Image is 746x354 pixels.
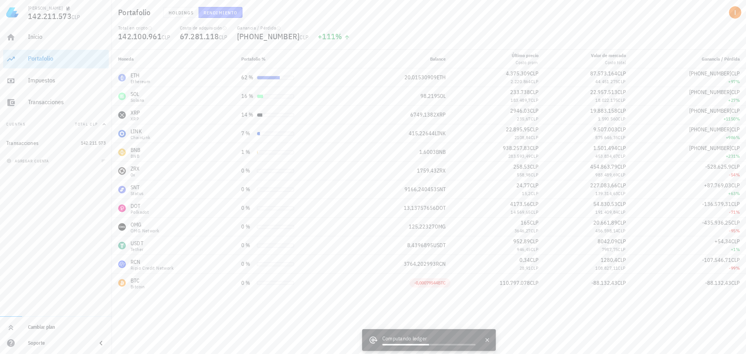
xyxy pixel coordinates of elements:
[702,56,740,62] span: Ganancia / Pérdida
[618,78,626,84] span: CLP
[417,167,437,174] span: 1759,43
[617,145,626,152] span: CLP
[511,97,531,103] span: 183.489,7
[618,190,626,196] span: CLP
[435,223,446,230] span: OMG
[404,74,437,81] span: 20,01530909
[419,148,436,155] span: 1,6003
[595,78,618,84] span: 44.451.275
[593,219,617,226] span: 20.661,89
[131,165,140,173] div: ZRX
[241,148,254,156] div: 1 %
[168,10,194,16] span: Holdings
[513,163,530,170] span: 258,53
[163,7,199,18] button: Holdings
[410,111,436,118] span: 6749,1382
[28,77,106,84] div: Impuestos
[531,153,539,159] span: CLP
[736,153,740,159] span: %
[180,25,228,31] div: Costo de adquisición
[300,34,309,41] span: CLP
[3,134,109,152] a: Transacciones 142.211.573
[131,277,145,284] div: BTC
[241,223,254,231] div: 0 %
[731,201,740,208] span: CLP
[591,52,626,59] div: Valor de mercado
[590,70,617,77] span: 87.573.164
[510,107,530,114] span: 2946,03
[530,126,539,133] span: CLP
[510,201,530,208] span: 4173,56
[437,74,446,81] span: ETH
[617,182,626,189] span: CLP
[731,182,740,189] span: CLP
[617,70,626,77] span: CLP
[638,264,740,272] div: -99
[530,238,539,245] span: CLP
[500,279,530,286] span: 110.797.078
[595,228,618,234] span: 456.598,14
[530,107,539,114] span: CLP
[736,265,740,271] span: %
[28,98,106,106] div: Transacciones
[433,242,446,249] span: USDT
[618,265,626,271] span: CLP
[736,172,740,178] span: %
[118,148,126,156] div: BNB-icon
[638,78,740,85] div: +97
[438,280,446,286] span: BTC
[81,140,106,146] span: 142.211.573
[736,228,740,234] span: %
[689,145,731,152] span: [PHONE_NUMBER]
[736,78,740,84] span: %
[531,78,539,84] span: CLP
[511,78,531,84] span: 2.220.864
[731,279,740,286] span: CLP
[131,173,140,177] div: 0x
[409,130,435,137] span: 415,22644
[131,135,151,140] div: ChainLink
[731,238,740,245] span: CLP
[517,172,530,178] span: 558,98
[689,70,731,77] span: [PHONE_NUMBER]
[531,228,539,234] span: CLP
[131,210,149,214] div: Polkadot
[590,163,617,170] span: 454.863,79
[219,34,228,41] span: CLP
[28,324,106,330] div: Cambiar plan
[409,223,435,230] span: 125,22327
[237,31,300,42] span: [PHONE_NUMBER]
[118,186,126,194] div: SNT-icon
[591,279,617,286] span: -88.132,43
[118,25,171,31] div: Total en cripto
[638,96,740,104] div: +27
[436,148,446,155] span: BNB
[131,127,151,135] div: LINK
[3,28,109,47] a: Inicio
[705,163,731,170] span: -528.625,9
[591,59,626,66] div: Costo total
[28,55,106,62] div: Portafolio
[618,228,626,234] span: CLP
[118,56,134,62] span: Moneda
[618,209,626,215] span: CLP
[131,90,144,98] div: SOL
[704,182,731,189] span: +87.769,03
[241,111,254,119] div: 14 %
[5,157,52,165] button: agregar cuenta
[241,241,254,249] div: 0 %
[513,238,530,245] span: 952,89
[530,256,539,263] span: CLP
[595,209,618,215] span: 191.409,84
[530,163,539,170] span: CLP
[731,70,740,77] span: CLP
[404,186,437,193] span: 9166,240453
[407,242,433,249] span: 8,4396895
[437,167,446,174] span: ZRX
[618,97,626,103] span: CLP
[131,266,174,270] div: Ripio Credit Network
[736,246,740,252] span: %
[506,126,530,133] span: 22.895,95
[729,6,741,19] div: avatar
[715,238,731,245] span: +54,34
